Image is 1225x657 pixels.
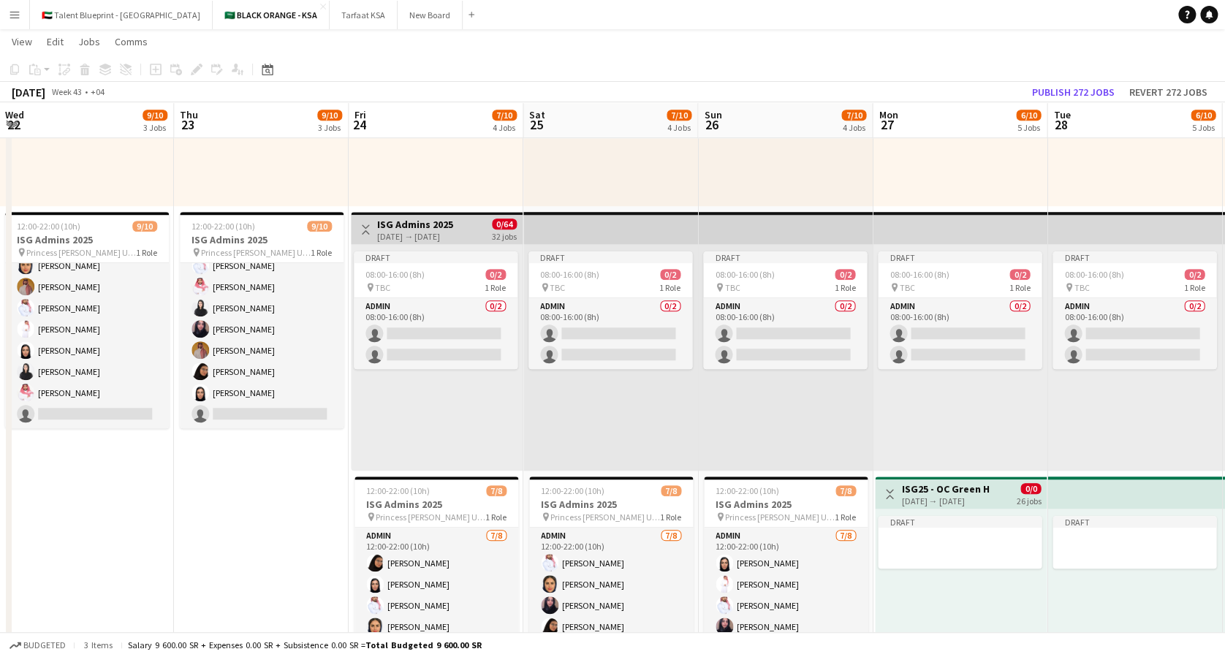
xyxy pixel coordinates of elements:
[109,32,153,51] a: Comms
[48,86,85,97] span: Week 43
[330,1,398,29] button: Tarfaat KSA
[7,637,68,653] button: Budgeted
[398,1,463,29] button: New Board
[128,639,482,650] div: Salary 9 600.00 SR + Expenses 0.00 SR + Subsistence 0.00 SR =
[12,85,45,99] div: [DATE]
[1026,83,1120,102] button: Publish 272 jobs
[12,35,32,48] span: View
[91,86,105,97] div: +04
[1123,83,1213,102] button: Revert 272 jobs
[47,35,64,48] span: Edit
[78,35,100,48] span: Jobs
[213,1,330,29] button: 🇸🇦 BLACK ORANGE - KSA
[365,639,482,650] span: Total Budgeted 9 600.00 SR
[115,35,148,48] span: Comms
[72,32,106,51] a: Jobs
[41,32,69,51] a: Edit
[30,1,213,29] button: 🇦🇪 Talent Blueprint - [GEOGRAPHIC_DATA]
[80,639,115,650] span: 3 items
[23,640,66,650] span: Budgeted
[6,32,38,51] a: View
